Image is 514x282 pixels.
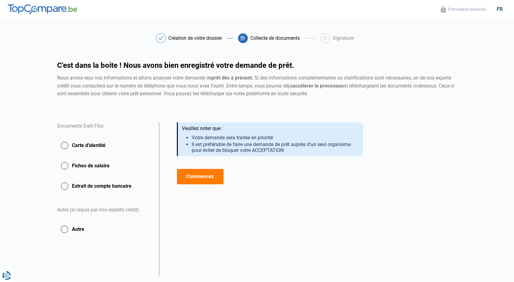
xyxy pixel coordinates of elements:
[192,135,358,141] li: Votre demande sera traitée en priorité
[192,141,358,153] li: Il est préférable de faire une demande de prêt auprès d'un seul organisme pour éviter de bloquer ...
[292,83,343,89] strong: accélerer le processus
[168,36,222,41] div: Création de votre dossier
[57,158,152,174] button: Fiches de salaire
[57,178,152,194] button: Extrait de compte bancaire
[57,138,152,153] button: Carte d'identité
[332,36,353,41] div: Signature
[493,6,506,12] div: fr
[439,6,487,13] button: Formulaire sécurisé
[8,4,77,14] img: TopCompare.be
[57,122,152,138] div: Documents Dalil Fiks
[57,199,152,222] div: Autre (si requis par nos experts crédit)
[211,75,252,81] strong: prêt dès à présent
[250,36,300,41] div: Collecte de documents
[177,169,224,184] button: Commencez
[57,222,152,237] button: Autre
[182,125,358,132] div: Veuillez noter que :
[57,62,457,69] h1: C'est dans la boite ! Nous avons bien enregistré votre demande de prêt.
[57,74,457,98] div: Nous avons reçu vos informations et allons analyser votre demande de . Si des informations complé...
